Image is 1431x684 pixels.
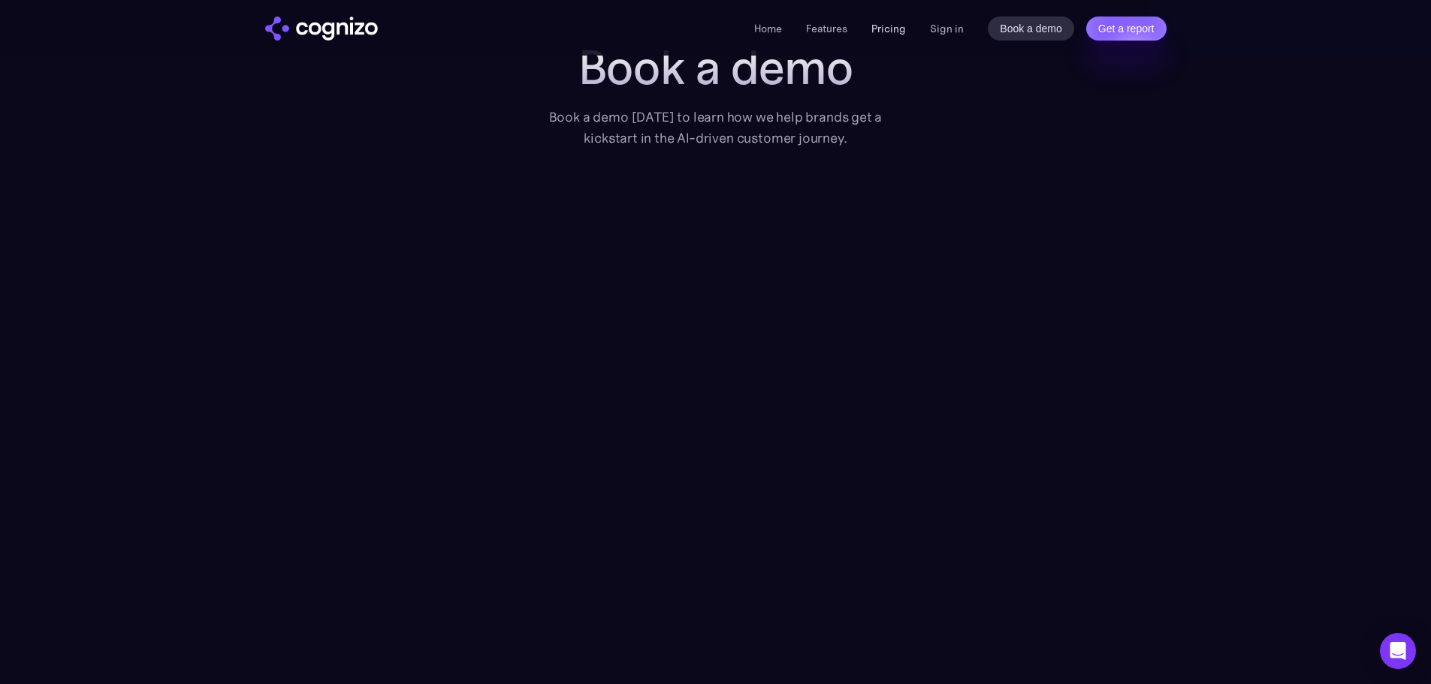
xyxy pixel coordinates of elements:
div: Book a demo [DATE] to learn how we help brands get a kickstart in the AI-driven customer journey. [528,107,904,149]
a: Book a demo [988,17,1074,41]
a: Home [754,22,782,35]
a: Get a report [1086,17,1167,41]
h1: Book a demo [528,41,904,95]
img: cognizo logo [265,17,378,41]
a: Features [806,22,847,35]
a: home [265,17,378,41]
a: Pricing [871,22,906,35]
a: Sign in [930,20,964,38]
div: Open Intercom Messenger [1380,633,1416,669]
